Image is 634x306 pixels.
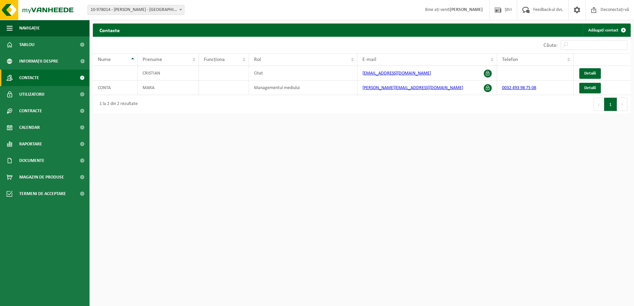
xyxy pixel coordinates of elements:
[249,80,357,95] td: Managementul mediului
[579,68,601,79] a: Detalii
[584,71,596,76] span: Detalii
[502,57,518,62] span: Telefon
[450,7,483,12] strong: [PERSON_NAME]
[579,83,601,93] a: Detalii
[19,86,44,103] span: Utilizatorii
[584,86,596,90] span: Detalii
[19,36,34,53] span: Tablou
[19,119,40,136] span: Calendar
[425,7,483,12] font: Bine ați venit
[204,57,225,62] span: Funcționa
[19,20,40,36] span: Navigație
[96,98,138,110] div: 1 la 2 din 2 rezultate
[594,98,604,111] button: Precedent
[93,24,126,36] h2: Contacte
[19,103,42,119] span: Contracte
[88,5,184,15] span: 10-978014 - MARA LOGITRANS - ROESELARE
[138,66,199,80] td: CRISTIAN
[362,71,431,76] a: [EMAIL_ADDRESS][DOMAIN_NAME]
[19,152,44,169] span: Documente
[254,57,261,62] span: Rol
[583,24,630,37] a: Adăugați contact
[362,85,463,90] a: [PERSON_NAME][EMAIL_ADDRESS][DOMAIN_NAME]
[543,43,557,48] label: Căuta:
[617,98,627,111] button: Următor
[19,136,42,152] span: Raportare
[19,169,64,185] span: Magazin de produse
[93,80,138,95] td: CONTA
[19,53,76,70] span: Informații despre companie
[19,70,39,86] span: Contacte
[604,98,617,111] button: 1
[502,85,536,90] a: 0032 493 98 75 08
[249,66,357,80] td: Citat
[138,80,199,95] td: MARA
[19,185,66,202] span: Termeni de acceptare
[362,57,376,62] span: E-mail
[588,28,618,32] font: Adăugați contact
[143,57,162,62] span: Prenume
[98,57,111,62] span: Nume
